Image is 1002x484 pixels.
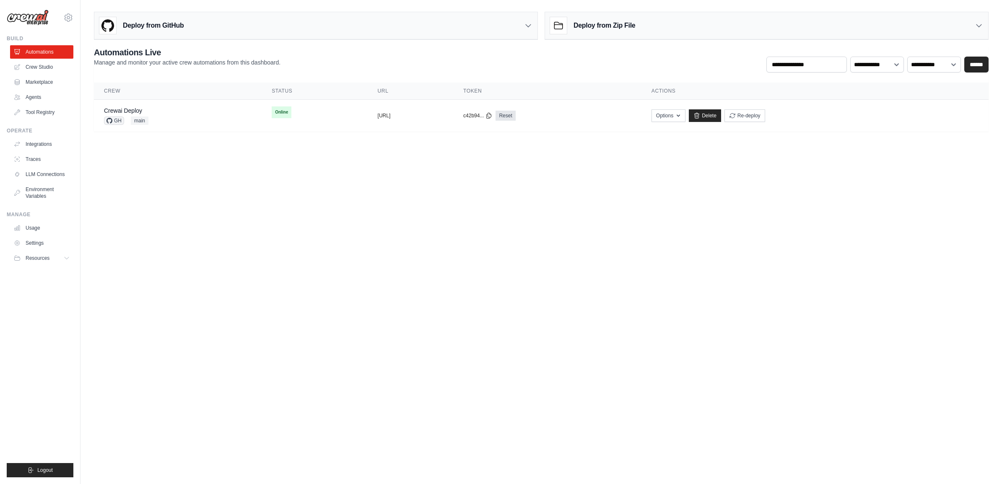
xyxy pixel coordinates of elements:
[10,251,73,265] button: Resources
[724,109,765,122] button: Re-deploy
[10,183,73,203] a: Environment Variables
[453,83,641,100] th: Token
[37,467,53,474] span: Logout
[10,137,73,151] a: Integrations
[10,153,73,166] a: Traces
[104,116,124,125] span: GH
[99,17,116,34] img: GitHub Logo
[10,91,73,104] a: Agents
[7,35,73,42] div: Build
[104,107,142,114] a: Crewai Deploy
[10,75,73,89] a: Marketplace
[10,45,73,59] a: Automations
[652,109,685,122] button: Options
[641,83,989,100] th: Actions
[689,109,721,122] a: Delete
[496,111,515,121] a: Reset
[7,127,73,134] div: Operate
[272,106,291,118] span: Online
[262,83,367,100] th: Status
[10,168,73,181] a: LLM Connections
[10,106,73,119] a: Tool Registry
[10,236,73,250] a: Settings
[7,10,49,26] img: Logo
[94,83,262,100] th: Crew
[10,221,73,235] a: Usage
[94,58,280,67] p: Manage and monitor your active crew automations from this dashboard.
[574,21,635,31] h3: Deploy from Zip File
[10,60,73,74] a: Crew Studio
[7,211,73,218] div: Manage
[131,116,148,125] span: main
[94,47,280,58] h2: Automations Live
[26,255,49,261] span: Resources
[7,463,73,477] button: Logout
[463,112,492,119] button: c42b94...
[123,21,184,31] h3: Deploy from GitHub
[368,83,453,100] th: URL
